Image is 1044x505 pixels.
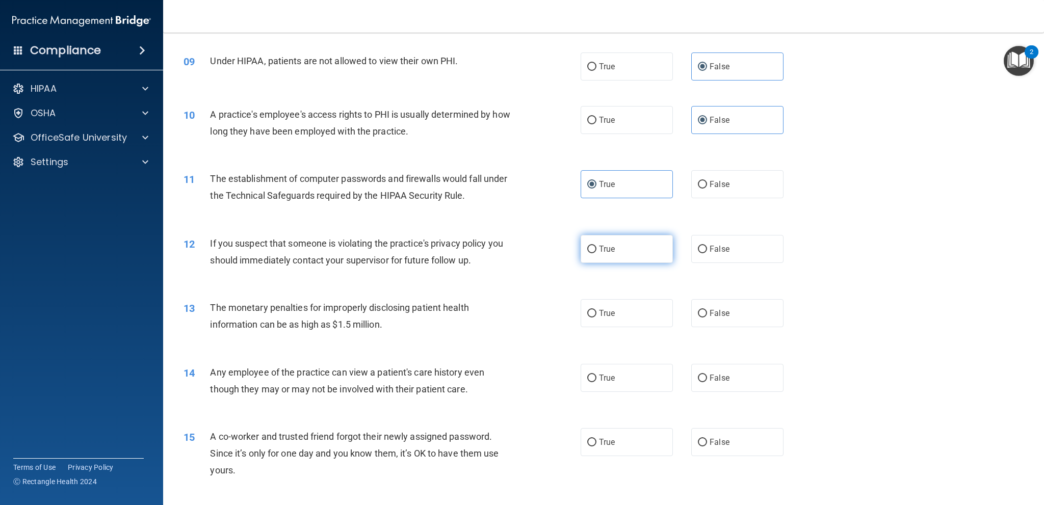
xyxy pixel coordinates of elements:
span: The establishment of computer passwords and firewalls would fall under the Technical Safeguards r... [210,173,507,201]
div: 2 [1030,52,1033,65]
input: False [698,117,707,124]
span: 15 [184,431,195,443]
input: False [698,181,707,189]
span: 09 [184,56,195,68]
span: False [710,373,729,383]
span: False [710,62,729,71]
a: HIPAA [12,83,148,95]
span: False [710,308,729,318]
span: True [599,308,615,318]
span: 11 [184,173,195,185]
span: If you suspect that someone is violating the practice's privacy policy you should immediately con... [210,238,503,265]
input: False [698,246,707,253]
input: False [698,375,707,382]
input: True [587,117,596,124]
span: True [599,115,615,125]
span: 10 [184,109,195,121]
p: OfficeSafe University [31,131,127,144]
h4: Compliance [30,43,101,58]
input: True [587,63,596,71]
input: False [698,310,707,317]
input: True [587,375,596,382]
span: False [710,179,729,189]
a: Privacy Policy [68,462,114,472]
span: True [599,62,615,71]
a: OSHA [12,107,148,119]
span: The monetary penalties for improperly disclosing patient health information can be as high as $1.... [210,302,468,330]
iframe: Drift Widget Chat Controller [993,435,1032,473]
span: False [710,244,729,254]
input: True [587,246,596,253]
img: PMB logo [12,11,151,31]
span: A practice's employee's access rights to PHI is usually determined by how long they have been emp... [210,109,510,137]
a: Settings [12,156,148,168]
button: Open Resource Center, 2 new notifications [1004,46,1034,76]
span: A co-worker and trusted friend forgot their newly assigned password. Since it’s only for one day ... [210,431,499,475]
input: False [698,439,707,446]
input: True [587,181,596,189]
input: True [587,439,596,446]
span: Under HIPAA, patients are not allowed to view their own PHI. [210,56,458,66]
span: True [599,373,615,383]
span: True [599,244,615,254]
span: 14 [184,367,195,379]
input: False [698,63,707,71]
p: HIPAA [31,83,57,95]
p: OSHA [31,107,56,119]
span: False [710,437,729,447]
a: Terms of Use [13,462,56,472]
span: Ⓒ Rectangle Health 2024 [13,476,97,487]
a: OfficeSafe University [12,131,148,144]
span: 13 [184,302,195,314]
input: True [587,310,596,317]
span: Any employee of the practice can view a patient's care history even though they may or may not be... [210,367,484,394]
span: True [599,179,615,189]
span: True [599,437,615,447]
span: False [710,115,729,125]
p: Settings [31,156,68,168]
span: 12 [184,238,195,250]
